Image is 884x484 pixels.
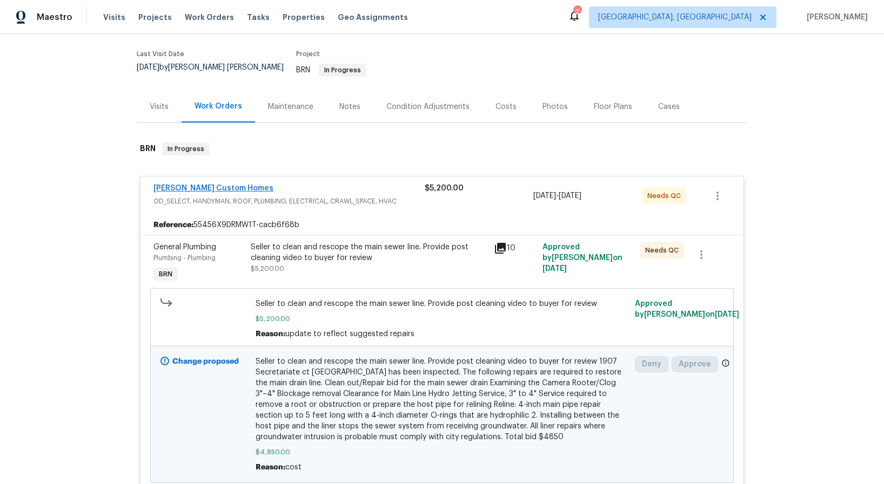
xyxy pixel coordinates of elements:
[296,66,366,74] span: BRN
[533,192,556,200] span: [DATE]
[256,298,629,309] span: Seller to clean and rescope the main sewer line. Provide post cleaning video to buyer for review
[37,12,72,23] span: Maestro
[543,265,567,272] span: [DATE]
[150,101,169,112] div: Visits
[137,132,747,166] div: BRN In Progress
[559,192,581,200] span: [DATE]
[635,300,739,318] span: Approved by [PERSON_NAME] on
[283,12,325,23] span: Properties
[153,220,193,230] b: Reference:
[268,101,313,112] div: Maintenance
[153,255,216,261] span: Plumbing - Plumbing
[138,12,172,23] span: Projects
[573,6,581,17] div: 2
[658,101,680,112] div: Cases
[598,12,752,23] span: [GEOGRAPHIC_DATA], [GEOGRAPHIC_DATA]
[251,265,284,272] span: $5,200.00
[386,101,470,112] div: Condition Adjustments
[185,12,234,23] span: Work Orders
[339,101,360,112] div: Notes
[153,185,273,192] a: [PERSON_NAME] Custom Homes
[285,330,414,338] span: update to reflect suggested repairs
[172,358,239,365] b: Change proposed
[543,243,622,272] span: Approved by [PERSON_NAME] on
[163,144,209,154] span: In Progress
[647,190,685,201] span: Needs QC
[533,190,581,201] span: -
[645,245,683,256] span: Needs QC
[425,185,464,192] span: $5,200.00
[672,356,718,372] button: Approve
[802,12,868,23] span: [PERSON_NAME]
[251,242,487,263] div: Seller to clean and rescope the main sewer line. Provide post cleaning video to buyer for review
[155,269,177,280] span: BRN
[543,101,568,112] div: Photos
[247,13,270,21] span: Tasks
[256,313,629,324] span: $5,200.00
[153,243,216,251] span: General Plumbing
[285,463,302,471] span: cost
[495,101,517,112] div: Costs
[338,12,408,23] span: Geo Assignments
[140,215,744,235] div: 55456X9DRMW1T-cacb6f68b
[594,101,632,112] div: Floor Plans
[715,311,739,318] span: [DATE]
[103,12,125,23] span: Visits
[256,463,285,471] span: Reason:
[256,447,629,458] span: $4,850.00
[195,101,242,112] div: Work Orders
[256,356,629,442] span: Seller to clean and rescope the main sewer line. Provide post cleaning video to buyer for review ...
[137,51,184,57] span: Last Visit Date
[320,67,365,73] span: In Progress
[296,51,320,57] span: Project
[635,356,668,372] button: Deny
[140,142,156,155] h6: BRN
[721,359,730,370] span: Only a market manager or an area construction manager can approve
[137,64,296,84] div: by [PERSON_NAME] [PERSON_NAME]
[137,64,159,71] span: [DATE]
[494,242,536,255] div: 10
[256,330,285,338] span: Reason:
[153,196,425,207] span: OD_SELECT, HANDYMAN, ROOF, PLUMBING, ELECTRICAL, CRAWL_SPACE, HVAC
